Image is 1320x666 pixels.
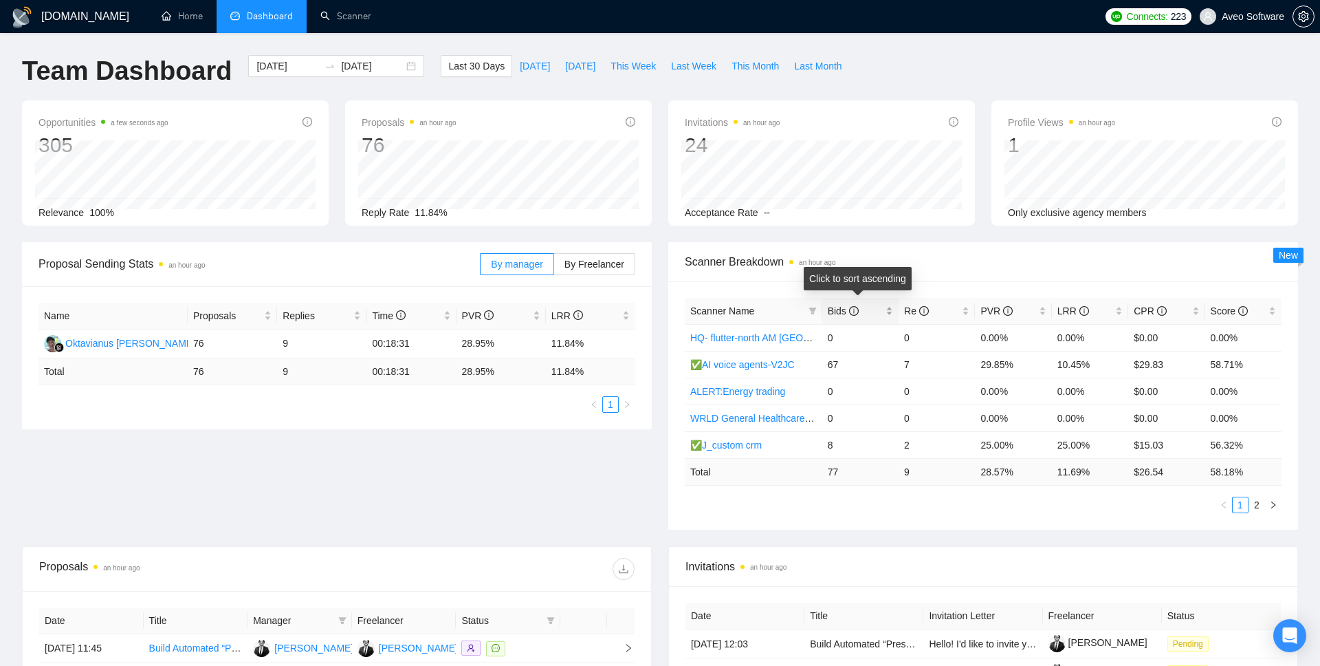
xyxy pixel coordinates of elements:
[188,358,277,385] td: 76
[822,405,899,431] td: 0
[1233,497,1248,513] a: 1
[603,55,663,77] button: This Week
[324,61,335,72] span: swap-right
[1126,9,1167,24] span: Connects:
[690,386,785,397] a: ALERT:Energy trading
[162,10,203,22] a: homeHome
[975,431,1051,458] td: 25.00%
[1205,378,1281,405] td: 0.00%
[685,603,804,630] th: Date
[338,616,346,625] span: filter
[1008,114,1115,131] span: Profile Views
[544,610,558,631] span: filter
[335,610,349,631] span: filter
[247,608,352,634] th: Manager
[366,330,456,358] td: 00:18:31
[1052,378,1128,405] td: 0.00%
[277,303,366,330] th: Replies
[11,6,33,28] img: logo
[551,310,583,321] span: LRR
[1128,458,1204,485] td: $ 26.54
[357,640,375,657] img: JC
[1205,431,1281,458] td: 56.32%
[253,642,353,653] a: JC[PERSON_NAME]
[1043,603,1162,630] th: Freelancer
[456,358,546,385] td: 28.95 %
[441,55,512,77] button: Last 30 Days
[324,61,335,72] span: to
[602,396,619,413] li: 1
[1079,306,1089,316] span: info-circle
[822,458,899,485] td: 77
[419,119,456,127] time: an hour ago
[1048,635,1066,652] img: c1KsLo-Y3IHBduxEwqU1whiuP5TU8XRAnn1GozyEVaRwCRhypF8RZoZbX1LQsO2DEs
[1052,324,1128,351] td: 0.00%
[690,440,762,451] a: ✅J_custom crm
[38,114,168,131] span: Opportunities
[806,301,819,321] span: filter
[467,644,475,652] span: user-add
[663,55,724,77] button: Last Week
[899,351,975,378] td: 7
[586,396,602,413] button: left
[89,207,114,218] span: 100%
[613,563,634,574] span: download
[546,358,635,385] td: 11.84 %
[799,259,835,266] time: an hour ago
[828,305,859,316] span: Bids
[1293,11,1314,22] span: setting
[188,330,277,358] td: 76
[1269,501,1277,509] span: right
[1205,351,1281,378] td: 58.71%
[1167,638,1214,649] a: Pending
[1272,117,1281,127] span: info-circle
[1052,431,1128,458] td: 25.00%
[274,641,353,656] div: [PERSON_NAME]
[685,253,1281,270] span: Scanner Breakdown
[54,343,64,352] img: gigradar-bm.png
[619,396,635,413] li: Next Page
[1162,603,1281,630] th: Status
[461,613,541,628] span: Status
[1003,306,1013,316] span: info-circle
[1008,132,1115,158] div: 1
[1171,9,1186,24] span: 223
[44,337,219,348] a: OOOktavianus [PERSON_NAME] Tape
[671,58,716,74] span: Last Week
[808,307,817,315] span: filter
[357,642,458,653] a: JC[PERSON_NAME]
[396,310,406,320] span: info-circle
[804,603,923,630] th: Title
[1279,250,1298,261] span: New
[904,305,929,316] span: Re
[975,458,1051,485] td: 28.57 %
[352,608,456,634] th: Freelancer
[462,310,494,321] span: PVR
[366,358,456,385] td: 00:18:31
[1167,636,1209,652] span: Pending
[590,400,598,409] span: left
[613,558,635,580] button: download
[690,305,754,316] span: Scanner Name
[1205,458,1281,485] td: 58.18 %
[613,643,633,653] span: right
[564,259,624,270] span: By Freelancer
[1211,305,1248,316] span: Score
[1128,324,1204,351] td: $0.00
[253,640,270,657] img: JC
[38,132,168,158] div: 305
[822,324,899,351] td: 0
[362,207,409,218] span: Reply Rate
[1052,405,1128,431] td: 0.00%
[786,55,849,77] button: Last Month
[22,55,232,87] h1: Team Dashboard
[379,641,458,656] div: [PERSON_NAME]
[804,267,912,290] div: Click to sort ascending
[685,132,780,158] div: 24
[230,11,240,21] span: dashboard
[39,558,337,580] div: Proposals
[623,400,631,409] span: right
[1265,497,1281,513] button: right
[188,303,277,330] th: Proposals
[39,608,144,634] th: Date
